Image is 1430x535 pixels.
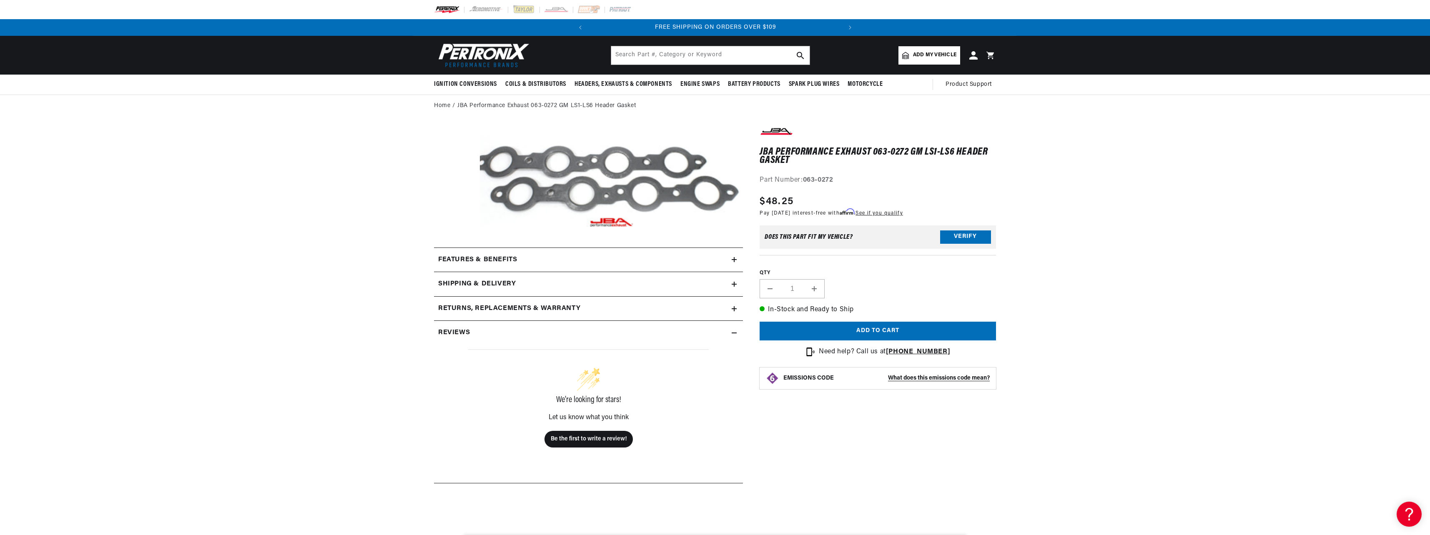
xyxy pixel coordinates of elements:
[760,148,996,165] h1: JBA Performance Exhaust 063-0272 GM LS1-LS6 Header Gasket
[505,80,566,89] span: Coils & Distributors
[434,248,743,272] summary: Features & Benefits
[760,209,903,217] p: Pay [DATE] interest-free with .
[940,230,991,244] button: Verify
[760,175,996,186] div: Part Number:
[434,125,743,231] media-gallery: Gallery Viewer
[611,46,810,65] input: Search Part #, Category or Keyword
[438,327,470,338] h2: Reviews
[434,297,743,321] summary: Returns, Replacements & Warranty
[572,19,589,36] button: Translation missing: en.sections.announcements.previous_announcement
[438,255,517,265] h2: Features & Benefits
[413,19,1017,36] slideshow-component: Translation missing: en.sections.announcements.announcement_bar
[434,321,743,345] summary: Reviews
[575,80,672,89] span: Headers, Exhausts & Components
[803,177,833,183] strong: 063-0272
[946,80,992,89] span: Product Support
[434,101,450,110] a: Home
[913,51,956,59] span: Add my vehicle
[434,80,497,89] span: Ignition Conversions
[655,24,776,30] span: FREE SHIPPING ON ORDERS OVER $109
[840,209,854,215] span: Affirm
[434,101,996,110] nav: breadcrumbs
[457,101,636,110] a: JBA Performance Exhaust 063-0272 GM LS1-LS6 Header Gasket
[728,80,780,89] span: Battery Products
[760,322,996,340] button: Add to cart
[438,345,739,477] div: customer reviews
[760,305,996,315] p: In-Stock and Ready to Ship
[783,375,990,382] button: EMISSIONS CODEWhat does this emissions code mean?
[848,80,883,89] span: Motorcycle
[765,234,853,240] div: Does This part fit My vehicle?
[434,75,501,94] summary: Ignition Conversions
[680,80,720,89] span: Engine Swaps
[842,19,858,36] button: Translation missing: en.sections.announcements.next_announcement
[570,75,676,94] summary: Headers, Exhausts & Components
[438,279,516,290] h2: Shipping & Delivery
[783,375,834,381] strong: EMISSIONS CODE
[589,23,842,32] div: 2 of 2
[766,372,779,385] img: Emissions code
[888,375,990,381] strong: What does this emissions code mean?
[886,348,950,355] a: [PHONE_NUMBER]
[843,75,887,94] summary: Motorcycle
[676,75,724,94] summary: Engine Swaps
[789,80,840,89] span: Spark Plug Wires
[501,75,570,94] summary: Coils & Distributors
[946,75,996,95] summary: Product Support
[434,41,530,70] img: Pertronix
[544,431,633,447] button: Be the first to write a review!
[791,46,810,65] button: search button
[760,194,793,209] span: $48.25
[724,75,785,94] summary: Battery Products
[785,75,844,94] summary: Spark Plug Wires
[819,347,950,357] p: Need help? Call us at
[760,270,996,277] label: QTY
[434,272,743,296] summary: Shipping & Delivery
[438,303,580,314] h2: Returns, Replacements & Warranty
[589,23,842,32] div: Announcement
[898,46,960,65] a: Add my vehicle
[468,414,709,421] div: Let us know what you think
[468,396,709,404] div: We’re looking for stars!
[855,211,903,216] a: See if you qualify - Learn more about Affirm Financing (opens in modal)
